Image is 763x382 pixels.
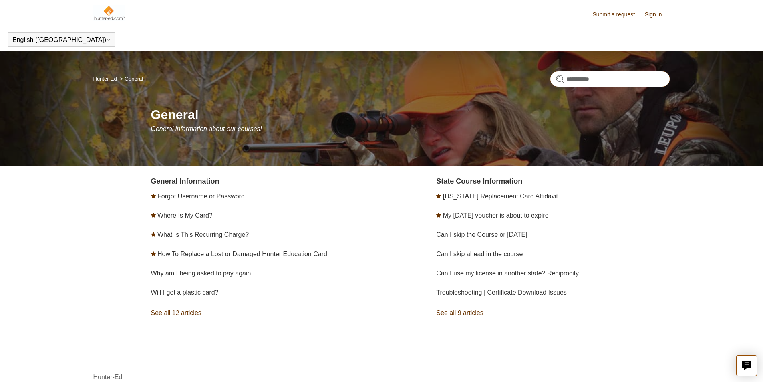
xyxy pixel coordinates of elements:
button: English ([GEOGRAPHIC_DATA]) [12,36,111,44]
img: Hunter-Ed Help Center home page [93,5,126,21]
a: See all 12 articles [151,302,385,324]
a: How To Replace a Lost or Damaged Hunter Education Card [157,251,327,257]
a: State Course Information [436,177,522,185]
a: Why am I being asked to pay again [151,270,251,277]
a: General Information [151,177,219,185]
svg: Promoted article [436,194,441,198]
a: Forgot Username or Password [157,193,245,200]
svg: Promoted article [151,213,156,218]
li: General [118,76,143,82]
li: Hunter-Ed [93,76,119,82]
svg: Promoted article [436,213,441,218]
a: Submit a request [592,10,643,19]
a: What Is This Recurring Charge? [157,231,249,238]
a: My [DATE] voucher is about to expire [443,212,549,219]
h1: General [151,105,670,124]
svg: Promoted article [151,232,156,237]
a: Can I skip the Course or [DATE] [436,231,527,238]
a: [US_STATE] Replacement Card Affidavit [443,193,558,200]
svg: Promoted article [151,194,156,198]
a: Hunter-Ed [93,76,117,82]
a: Hunter-Ed [93,372,123,382]
a: Can I use my license in another state? Reciprocity [436,270,579,277]
svg: Promoted article [151,251,156,256]
a: Sign in [645,10,670,19]
a: See all 9 articles [436,302,670,324]
a: Will I get a plastic card? [151,289,219,296]
a: Troubleshooting | Certificate Download Issues [436,289,567,296]
a: Can I skip ahead in the course [436,251,523,257]
button: Live chat [736,355,757,376]
p: General information about our courses! [151,124,670,134]
input: Search [550,71,670,87]
a: Where Is My Card? [157,212,213,219]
